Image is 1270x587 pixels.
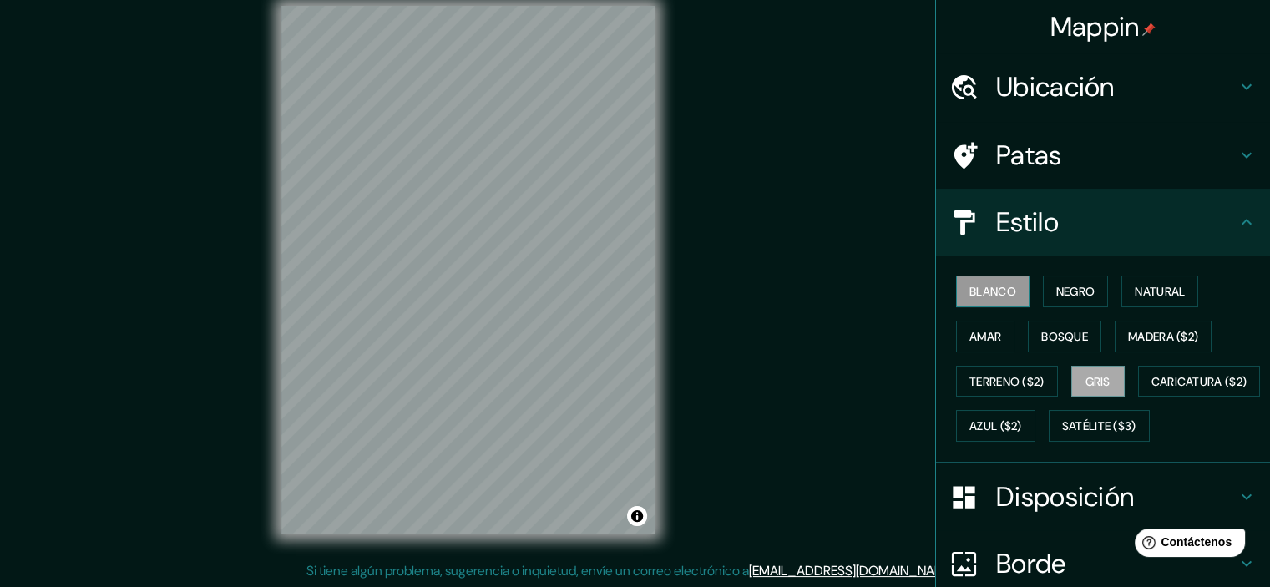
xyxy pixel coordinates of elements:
font: Terreno ($2) [969,374,1045,389]
button: Activar o desactivar atribución [627,506,647,526]
font: Gris [1085,374,1111,389]
button: Blanco [956,276,1030,307]
button: Azul ($2) [956,410,1035,442]
div: Patas [936,122,1270,189]
font: Azul ($2) [969,419,1022,434]
font: Disposición [996,479,1134,514]
font: Borde [996,546,1066,581]
div: Disposición [936,463,1270,530]
font: Estilo [996,205,1059,240]
font: Amar [969,329,1001,344]
button: Bosque [1028,321,1101,352]
img: pin-icon.png [1142,23,1156,36]
iframe: Lanzador de widgets de ayuda [1121,522,1252,569]
font: Mappin [1050,9,1140,44]
div: Estilo [936,189,1270,256]
button: Negro [1043,276,1109,307]
font: Madera ($2) [1128,329,1198,344]
button: Amar [956,321,1014,352]
font: Blanco [969,284,1016,299]
font: Negro [1056,284,1095,299]
font: Satélite ($3) [1062,419,1136,434]
a: [EMAIL_ADDRESS][DOMAIN_NAME] [749,562,955,579]
button: Natural [1121,276,1198,307]
button: Caricatura ($2) [1138,366,1261,397]
button: Terreno ($2) [956,366,1058,397]
font: Natural [1135,284,1185,299]
canvas: Mapa [281,6,655,534]
font: Caricatura ($2) [1151,374,1247,389]
font: Ubicación [996,69,1115,104]
button: Madera ($2) [1115,321,1212,352]
font: Patas [996,138,1062,173]
button: Gris [1071,366,1125,397]
div: Ubicación [936,53,1270,120]
button: Satélite ($3) [1049,410,1150,442]
font: Si tiene algún problema, sugerencia o inquietud, envíe un correo electrónico a [306,562,749,579]
font: Bosque [1041,329,1088,344]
